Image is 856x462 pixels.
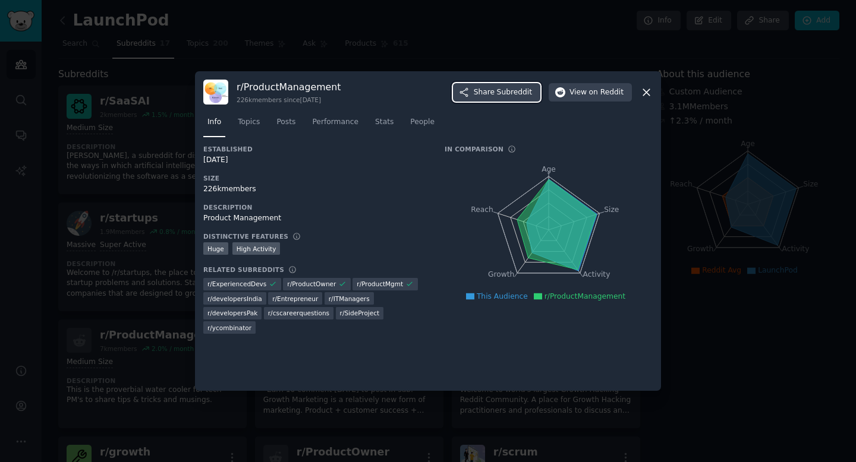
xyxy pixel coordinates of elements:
span: This Audience [477,292,528,300]
h3: Size [203,174,428,182]
span: Subreddit [497,87,532,98]
h3: In Comparison [445,145,503,153]
a: Topics [234,113,264,137]
h3: Description [203,203,428,211]
div: High Activity [232,242,281,255]
span: r/ ITManagers [329,295,370,303]
span: r/ SideProject [340,309,380,317]
tspan: Reach [471,205,493,214]
span: View [569,87,624,98]
div: [DATE] [203,155,428,166]
span: Stats [375,117,394,128]
div: 226k members since [DATE] [237,96,341,104]
span: r/ Entrepreneur [272,295,318,303]
span: r/ developersIndia [207,295,262,303]
span: r/ ExperiencedDevs [207,280,266,288]
h3: r/ ProductManagement [237,81,341,93]
h3: Related Subreddits [203,265,284,274]
button: Viewon Reddit [549,83,632,102]
span: Info [207,117,221,128]
span: Posts [276,117,295,128]
span: r/ ycombinator [207,324,251,332]
a: Posts [272,113,300,137]
a: People [406,113,439,137]
span: People [410,117,435,128]
a: Info [203,113,225,137]
span: r/ cscareerquestions [268,309,329,317]
tspan: Size [604,205,619,214]
button: ShareSubreddit [453,83,540,102]
div: Product Management [203,213,428,224]
span: on Reddit [589,87,624,98]
a: Stats [371,113,398,137]
img: ProductManagement [203,80,228,105]
span: Performance [312,117,358,128]
span: r/ProductManagement [545,292,625,300]
span: r/ ProductMgmt [357,280,403,288]
h3: Distinctive Features [203,232,288,241]
span: Topics [238,117,260,128]
span: r/ developersPak [207,309,257,317]
tspan: Growth [488,271,514,279]
span: Share [474,87,532,98]
a: Performance [308,113,363,137]
h3: Established [203,145,428,153]
span: r/ ProductOwner [287,280,336,288]
tspan: Activity [583,271,610,279]
div: Huge [203,242,228,255]
tspan: Age [542,165,556,173]
div: 226k members [203,184,428,195]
